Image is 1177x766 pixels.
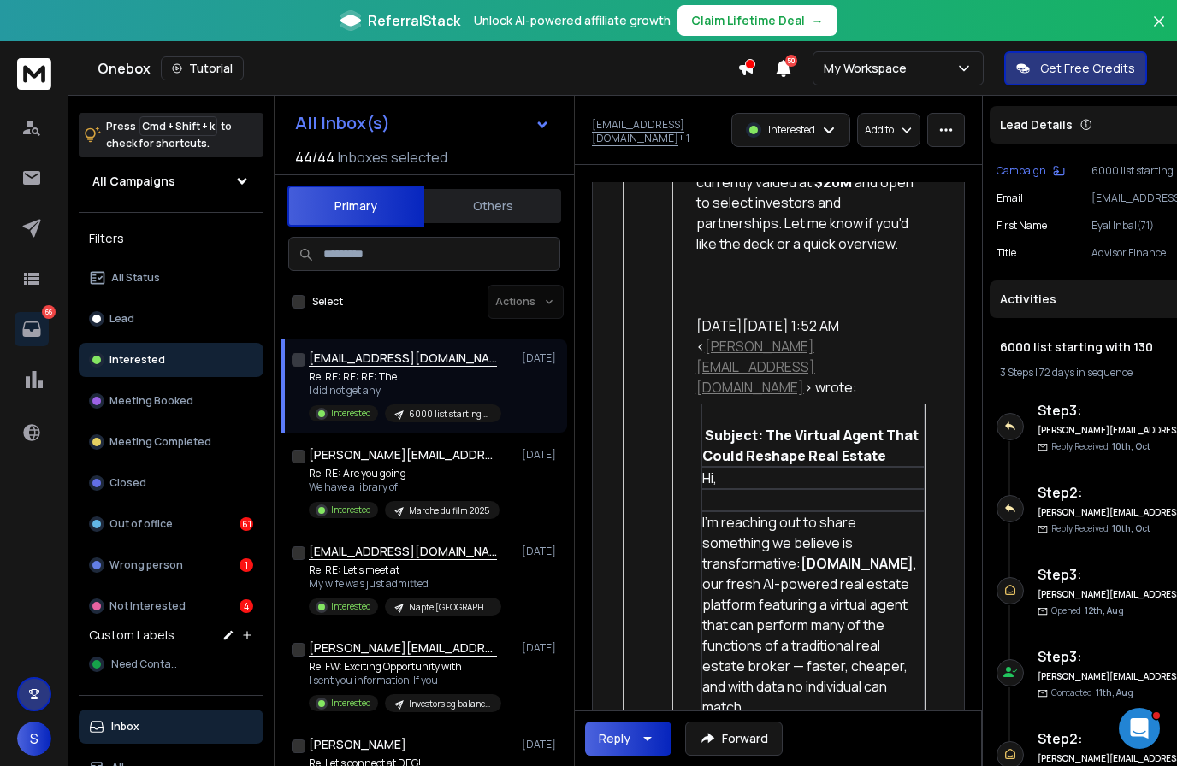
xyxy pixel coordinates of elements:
button: All Inbox(s) [281,106,564,140]
p: title [997,246,1016,260]
p: My Workspace [824,60,914,77]
h1: [PERSON_NAME] [309,736,406,753]
button: Others [424,187,561,225]
div: 61 [240,517,253,531]
p: Lead Details [1000,116,1073,133]
button: Close banner [1148,10,1170,51]
span: 12th, Aug [1085,604,1124,616]
p: Closed [109,476,146,490]
iframe: Intercom live chat [1119,708,1160,749]
h1: All Inbox(s) [295,115,390,132]
a: [PERSON_NAME][EMAIL_ADDRESS][DOMAIN_NAME] [696,337,815,397]
button: Inbox [79,710,263,744]
a: 66 [15,312,49,346]
span: → [812,12,824,29]
div: Reply [599,730,630,747]
button: Forward [685,722,783,756]
p: Interested [768,123,815,137]
p: Marche du film 2025 [409,504,489,517]
p: Interested [331,697,371,710]
p: Out of office [109,517,173,531]
div: Onebox [98,56,737,80]
p: 6000 list starting with 130 [409,408,491,421]
p: Reply Received [1051,440,1150,453]
p: Investors cg balance [PERSON_NAME] filmai [409,698,491,710]
p: Meeting Booked [109,394,193,408]
h1: +1 [309,350,497,367]
p: Get Free Credits [1040,60,1135,77]
span: 50 [785,55,797,67]
button: Primary [287,186,424,227]
p: 66 [42,305,56,319]
p: Interested [331,600,371,613]
div: Hi, [702,468,924,488]
p: [DATE] [522,448,560,462]
h3: Filters [79,227,263,250]
p: Reply Received [1051,522,1150,535]
p: I did not get any [309,384,501,398]
span: [DOMAIN_NAME] [801,554,914,573]
span: ReferralStack [368,10,460,31]
span: 10th, Oct [1112,522,1150,534]
button: Meeting Booked [79,384,263,418]
p: [DATE] [522,351,560,365]
span: Need Contact [111,657,181,671]
button: Campaign [997,164,1065,178]
p: Re: RE: Let’s meet at [309,563,501,577]
p: Re: RE: RE: RE: The [309,370,501,384]
p: Campaign [997,164,1046,178]
button: Interested [79,343,263,377]
p: Not Interested [109,599,186,613]
button: Reply [585,722,671,756]
p: Email [997,191,1023,205]
p: First Name [997,219,1047,233]
button: Need Contact [79,647,263,681]
span: 3 Steps [1000,365,1033,380]
div: 1 [240,558,253,572]
p: Re: RE: Are you going [309,467,500,480]
p: Unlock AI-powered affiliate growth [474,12,671,29]
p: Interested [331,407,371,420]
p: [DATE] [522,738,560,751]
button: Closed [79,466,263,500]
span: Subject: The Virtual Agent That Could Reshape Real Estate [702,426,921,465]
p: Lead [109,312,134,326]
p: Meeting Completed [109,435,211,449]
p: I sent you information If you [309,674,501,687]
p: Interested [109,353,165,367]
button: All Status [79,261,263,295]
p: Re: FW: Exciting Opportunity with [309,660,501,674]
button: Wrong person1 [79,548,263,582]
p: Wrong person [109,558,183,572]
p: We have a library of [309,480,500,494]
button: Claim Lifetime Deal→ [677,5,837,36]
button: All Campaigns [79,164,263,198]
div: 4 [240,599,253,613]
span: Cmd + Shift + k [139,116,217,136]
span: 44 / 44 [295,147,334,168]
button: S [17,722,51,756]
span: 72 days in sequence [1039,365,1133,380]
p: Press to check for shortcuts. [106,118,232,152]
button: Meeting Completed [79,425,263,459]
button: Not Interested4 [79,589,263,623]
h1: All Campaigns [92,173,175,190]
button: Out of office61 [79,507,263,541]
span: 10th, Oct [1112,440,1150,452]
p: All Status [111,271,160,285]
h3: Inboxes selected [338,147,447,168]
p: [DATE] [522,545,560,558]
p: Contacted [1051,686,1133,699]
p: Napte [GEOGRAPHIC_DATA] [409,601,491,614]
button: Tutorial [161,56,244,80]
p: Add to [865,123,894,137]
p: Inbox [111,720,139,734]
label: Select [312,295,343,309]
p: Interested [331,504,371,516]
button: Get Free Credits [1004,51,1147,85]
span: 11th, Aug [1096,686,1133,698]
span: $20M [814,173,852,191]
h3: Custom Labels [89,627,174,644]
